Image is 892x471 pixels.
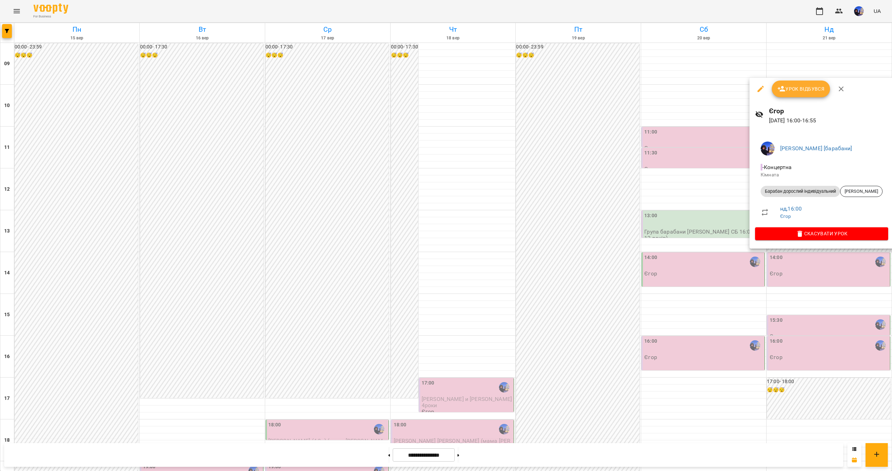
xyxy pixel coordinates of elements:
img: 697e48797de441964643b5c5372ef29d.jpg [761,142,775,155]
button: Скасувати Урок [755,227,888,240]
div: [PERSON_NAME] [840,186,883,197]
span: Барабан дорослий індивідуальний [761,188,840,195]
a: [PERSON_NAME] [барабани] [780,145,852,152]
h6: Єгор [769,106,888,116]
p: Кімната [761,172,883,178]
span: Скасувати Урок [761,229,883,238]
a: нд , 16:00 [780,205,802,212]
span: Урок відбувся [777,85,825,93]
a: Єгор [780,213,791,219]
button: Урок відбувся [772,81,830,97]
p: [DATE] 16:00 - 16:55 [769,116,888,125]
span: - Концертна [761,164,793,170]
span: [PERSON_NAME] [840,188,882,195]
